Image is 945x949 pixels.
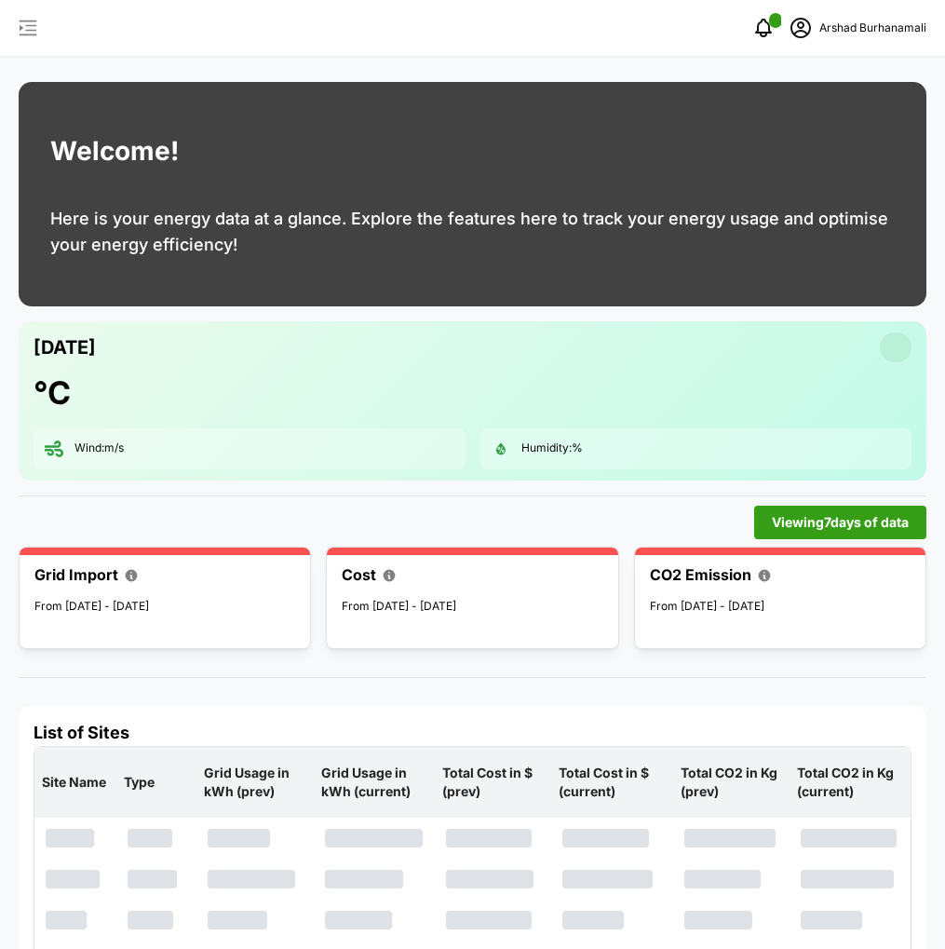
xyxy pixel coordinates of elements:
[793,749,907,817] p: Total CO2 in Kg (current)
[34,373,71,413] h1: °C
[555,749,668,817] p: Total Cost in $ (current)
[34,563,118,587] p: Grid Import
[650,598,911,616] p: From [DATE] - [DATE]
[34,332,96,363] p: [DATE]
[34,721,911,745] h4: List of Sites
[772,507,909,538] span: Viewing 7 days of data
[74,441,124,456] p: Wind: m/s
[782,9,819,47] button: schedule
[342,563,376,587] p: Cost
[650,563,751,587] p: CO2 Emission
[439,749,547,817] p: Total Cost in $ (prev)
[200,749,310,817] p: Grid Usage in kWh (prev)
[819,20,926,37] p: Arshad Burhanamali
[521,441,583,456] p: Humidity: %
[317,749,431,817] p: Grid Usage in kWh (current)
[120,758,193,807] p: Type
[38,758,113,807] p: Site Name
[342,598,602,616] p: From [DATE] - [DATE]
[745,9,782,47] button: notifications
[677,749,786,817] p: Total CO2 in Kg (prev)
[50,206,895,258] p: Here is your energy data at a glance. Explore the features here to track your energy usage and op...
[50,131,179,171] h1: Welcome!
[754,506,926,539] button: Viewing7days of data
[34,598,295,616] p: From [DATE] - [DATE]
